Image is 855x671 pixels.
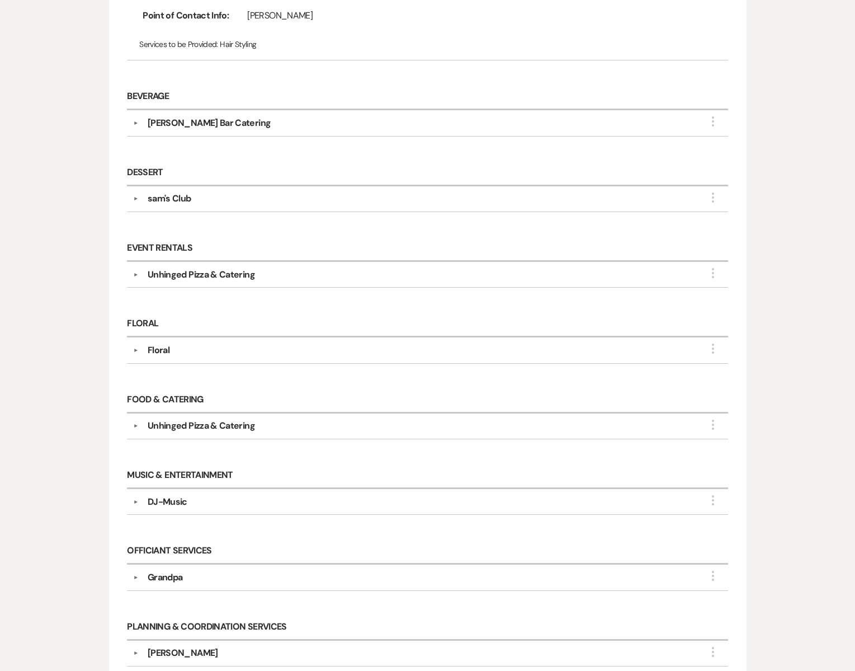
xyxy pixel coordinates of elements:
[127,236,728,262] h6: Event Rentals
[129,650,143,656] button: ▼
[129,423,143,429] button: ▼
[127,160,728,186] h6: Dessert
[148,419,255,433] div: Unhinged Pizza & Catering
[127,387,728,414] h6: Food & Catering
[129,348,143,353] button: ▼
[148,116,271,130] div: [PERSON_NAME] Bar Catering
[129,575,143,580] button: ▼
[148,192,191,205] div: sam's Club
[129,272,143,278] button: ▼
[247,9,692,22] div: [PERSON_NAME]
[127,84,728,110] h6: Beverage
[127,538,728,565] h6: Officiant Services
[127,614,728,641] h6: Planning & Coordination Services
[139,9,229,27] span: Point of Contact Info:
[148,344,169,357] div: Floral
[129,499,143,505] button: ▼
[139,39,218,49] span: Services to be Provided:
[148,571,183,584] div: Grandpa
[148,646,218,660] div: [PERSON_NAME]
[139,38,716,50] p: Hair Styling
[129,196,143,201] button: ▼
[127,463,728,489] h6: Music & Entertainment
[127,311,728,337] h6: Floral
[148,495,187,509] div: DJ-Music
[129,120,143,126] button: ▼
[148,268,255,281] div: Unhinged Pizza & Catering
